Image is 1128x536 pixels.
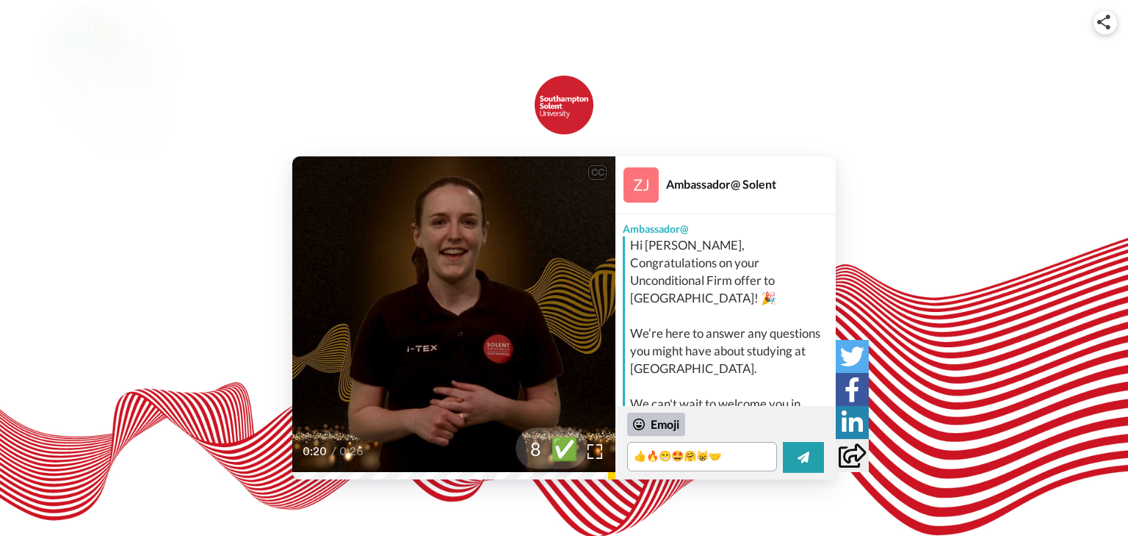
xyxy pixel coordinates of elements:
div: Emoji [627,413,685,436]
span: ✅ [541,434,587,463]
img: Profile Image [623,167,659,203]
span: / [331,443,336,460]
span: 0:20 [303,443,328,460]
div: Hi [PERSON_NAME], Congratulations on your Unconditional Firm offer to [GEOGRAPHIC_DATA]! 🎉 We’re ... [630,236,832,430]
textarea: 👍🔥😁🤩🤗😸🤝 [627,442,777,471]
span: 8 [516,435,541,461]
div: Ambassador@ Solent [666,177,835,191]
img: Solent University logo [535,76,593,134]
div: CC [588,165,607,180]
img: ic_share.svg [1097,15,1110,29]
div: Ambassador@ [615,214,836,236]
span: 0:26 [339,443,365,460]
button: 8✅ [516,427,587,468]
